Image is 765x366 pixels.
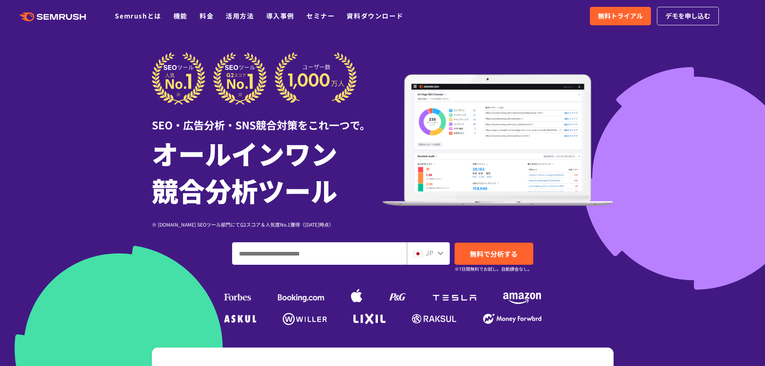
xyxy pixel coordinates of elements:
input: ドメイン、キーワードまたはURLを入力してください [233,243,406,264]
a: 無料で分析する [455,243,533,265]
a: セミナー [306,11,335,20]
a: Semrushとは [115,11,161,20]
a: 導入事例 [266,11,294,20]
a: 無料トライアル [590,7,651,25]
small: ※7日間無料でお試し。自動課金なし。 [455,265,532,273]
div: SEO・広告分析・SNS競合対策をこれ一つで。 [152,105,383,133]
a: 機能 [173,11,188,20]
div: ※ [DOMAIN_NAME] SEOツール部門にてG2スコア＆人気度No.1獲得（[DATE]時点） [152,221,383,228]
a: 活用方法 [226,11,254,20]
span: 無料トライアル [598,11,643,21]
span: JP [426,248,433,258]
span: デモを申し込む [665,11,710,21]
h1: オールインワン 競合分析ツール [152,135,383,209]
span: 無料で分析する [470,249,518,259]
a: デモを申し込む [657,7,719,25]
a: 料金 [200,11,214,20]
a: 資料ダウンロード [347,11,403,20]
